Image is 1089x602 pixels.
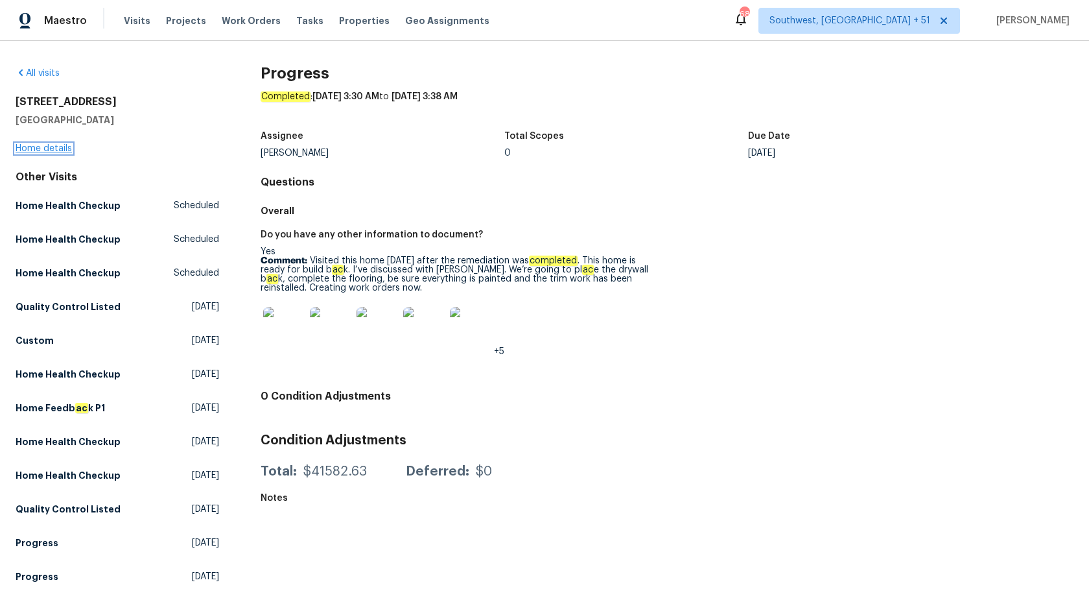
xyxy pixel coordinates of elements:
span: Properties [339,14,390,27]
span: Visits [124,14,150,27]
h3: Condition Adjustments [261,434,1073,447]
p: Visited this home [DATE] after the remediation was . This home is ready for build b k. I’ve discu... [261,256,657,293]
span: [PERSON_NAME] [991,14,1070,27]
h2: [STREET_ADDRESS] [16,95,219,108]
em: ac [332,265,344,275]
a: Progress[DATE] [16,531,219,555]
h5: Home Health Checkup [16,368,121,381]
h5: Home Health Checkup [16,267,121,280]
a: All visits [16,69,60,78]
span: [DATE] [192,570,219,583]
h5: Progress [16,536,58,549]
h5: Home Health Checkup [16,469,121,482]
a: Home Health CheckupScheduled [16,194,219,217]
span: [DATE] [192,435,219,448]
div: 686 [740,8,749,21]
h5: Quality Control Listed [16,300,121,313]
span: Scheduled [174,267,219,280]
span: [DATE] [192,300,219,313]
em: completed [529,256,578,266]
a: Home Health CheckupScheduled [16,228,219,251]
h5: Overall [261,204,1073,217]
span: [DATE] [192,536,219,549]
span: Tasks [296,16,323,25]
span: Southwest, [GEOGRAPHIC_DATA] + 51 [769,14,930,27]
h4: 0 Condition Adjustments [261,390,1073,403]
div: Total: [261,465,297,478]
div: [PERSON_NAME] [261,149,504,158]
span: Work Orders [222,14,281,27]
span: Maestro [44,14,87,27]
h5: [GEOGRAPHIC_DATA] [16,114,219,126]
h5: Do you have any other information to document? [261,230,483,239]
div: Other Visits [16,171,219,184]
span: [DATE] [192,503,219,516]
a: Home Health CheckupScheduled [16,261,219,285]
div: 0 [504,149,748,158]
h5: Custom [16,334,54,347]
div: Yes [261,247,657,356]
em: ac [75,403,88,413]
h5: Total Scopes [504,132,564,141]
h5: Home Health Checkup [16,435,121,448]
span: +5 [494,347,504,356]
em: Completed [261,91,310,102]
h5: Home Health Checkup [16,233,121,246]
span: Scheduled [174,233,219,246]
em: ac [266,274,278,284]
a: Home Health Checkup[DATE] [16,464,219,487]
span: [DATE] [192,368,219,381]
span: Geo Assignments [405,14,489,27]
span: [DATE] [192,402,219,415]
h5: Assignee [261,132,303,141]
span: [DATE] [192,469,219,482]
span: [DATE] 3:38 AM [392,92,458,101]
a: Home Health Checkup[DATE] [16,363,219,386]
h5: Notes [261,494,288,503]
a: Quality Control Listed[DATE] [16,498,219,521]
span: [DATE] [192,334,219,347]
h5: Home Feedb k P1 [16,402,105,415]
div: $0 [476,465,492,478]
span: [DATE] 3:30 AM [312,92,379,101]
div: $41582.63 [303,465,367,478]
a: Home Health Checkup[DATE] [16,430,219,453]
h2: Progress [261,67,1073,80]
h5: Progress [16,570,58,583]
a: Quality Control Listed[DATE] [16,295,219,319]
div: [DATE] [748,149,992,158]
h4: Questions [261,176,1073,189]
a: Progress[DATE] [16,565,219,588]
h5: Due Date [748,132,790,141]
em: ac [582,265,594,275]
a: Home details [16,144,72,153]
div: : to [261,90,1073,124]
a: Custom[DATE] [16,329,219,352]
span: Scheduled [174,199,219,212]
h5: Quality Control Listed [16,503,121,516]
b: Comment: [261,256,307,265]
span: Projects [166,14,206,27]
a: Home Feedback P1[DATE] [16,396,219,420]
h5: Home Health Checkup [16,199,121,212]
div: Deferred: [406,465,469,478]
